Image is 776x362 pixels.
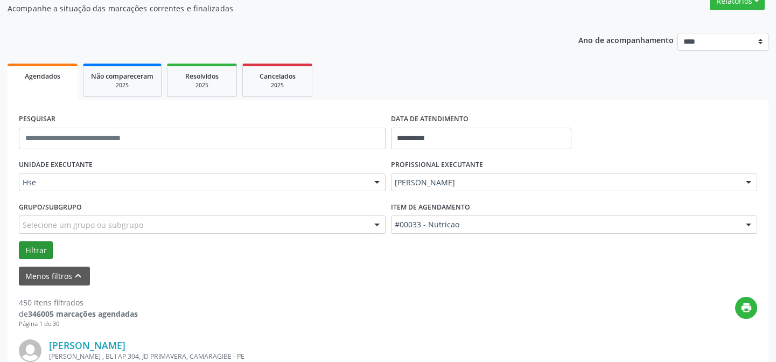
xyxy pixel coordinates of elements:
i: print [740,302,752,314]
button: print [735,297,757,319]
span: Agendados [25,72,60,81]
label: DATA DE ATENDIMENTO [391,111,469,128]
img: img [19,339,41,362]
a: [PERSON_NAME] [49,339,125,351]
span: Resolvidos [185,72,219,81]
div: 2025 [91,81,153,89]
span: [PERSON_NAME] [395,177,736,188]
button: Filtrar [19,241,53,260]
label: PESQUISAR [19,111,55,128]
span: Cancelados [260,72,296,81]
strong: 346005 marcações agendadas [28,309,138,319]
div: 2025 [250,81,304,89]
p: Acompanhe a situação das marcações correntes e finalizadas [8,3,540,14]
span: #00033 - Nutricao [395,219,736,230]
div: Página 1 de 30 [19,319,138,329]
div: 2025 [175,81,229,89]
div: [PERSON_NAME] , BL I AP 304, JD PRIMAVERA, CAMARAGIBE - PE [49,352,596,361]
label: Item de agendamento [391,199,470,215]
div: de [19,308,138,319]
label: UNIDADE EXECUTANTE [19,157,93,173]
p: Ano de acompanhamento [578,33,674,46]
button: Menos filtroskeyboard_arrow_up [19,267,90,286]
div: 450 itens filtrados [19,297,138,308]
i: keyboard_arrow_up [72,270,84,282]
span: Hse [23,177,363,188]
label: PROFISSIONAL EXECUTANTE [391,157,483,173]
span: Selecione um grupo ou subgrupo [23,219,143,231]
label: Grupo/Subgrupo [19,199,82,215]
span: Não compareceram [91,72,153,81]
